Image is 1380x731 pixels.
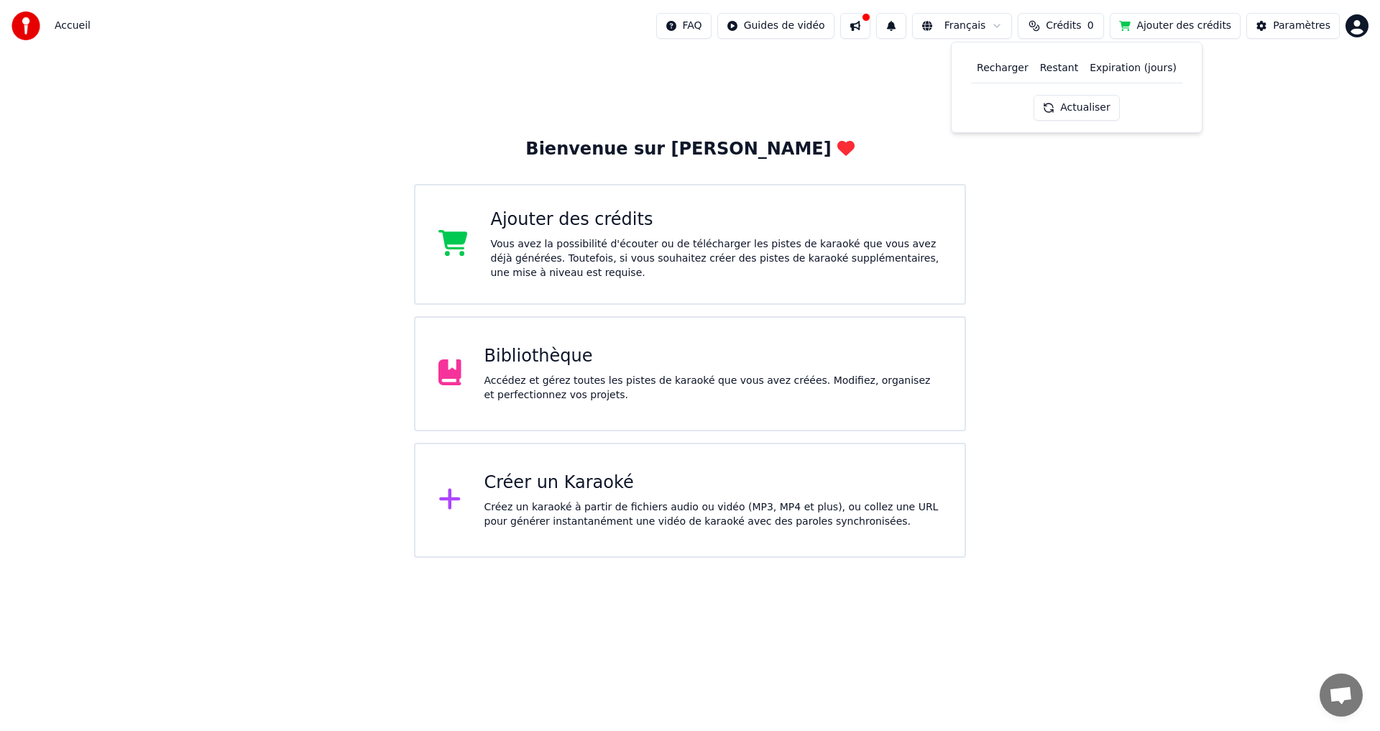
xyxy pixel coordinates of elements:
[1034,95,1119,121] button: Actualiser
[484,500,942,529] div: Créez un karaoké à partir de fichiers audio ou vidéo (MP3, MP4 et plus), ou collez une URL pour g...
[1320,673,1363,717] a: Ouvrir le chat
[491,208,942,231] div: Ajouter des crédits
[491,237,942,280] div: Vous avez la possibilité d'écouter ou de télécharger les pistes de karaoké que vous avez déjà gén...
[11,12,40,40] img: youka
[656,13,712,39] button: FAQ
[1018,13,1104,39] button: Crédits0
[1046,19,1081,33] span: Crédits
[525,138,854,161] div: Bienvenue sur [PERSON_NAME]
[484,374,942,403] div: Accédez et gérez toutes les pistes de karaoké que vous avez créées. Modifiez, organisez et perfec...
[55,19,91,33] nav: breadcrumb
[1084,54,1182,83] th: Expiration (jours)
[1273,19,1330,33] div: Paramètres
[717,13,834,39] button: Guides de vidéo
[1087,19,1094,33] span: 0
[484,345,942,368] div: Bibliothèque
[484,472,942,495] div: Créer un Karaoké
[1034,54,1084,83] th: Restant
[1110,13,1241,39] button: Ajouter des crédits
[971,54,1034,83] th: Recharger
[1246,13,1340,39] button: Paramètres
[55,19,91,33] span: Accueil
